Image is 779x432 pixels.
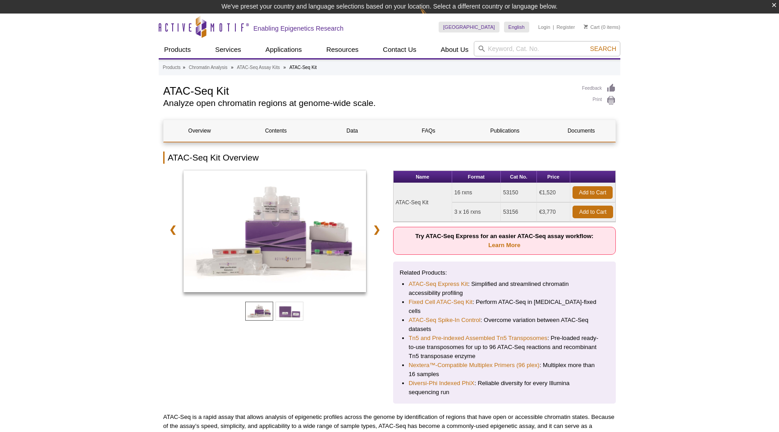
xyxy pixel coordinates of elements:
[393,120,464,142] a: FAQs
[409,361,540,370] a: Nextera™-Compatible Multiplex Primers (96 plex)
[409,361,600,379] li: : Multiplex more than 16 samples
[409,316,481,325] a: ATAC-Seq Spike-In Control
[573,186,613,199] a: Add to Cart
[231,65,234,70] li: »
[164,120,235,142] a: Overview
[439,22,499,32] a: [GEOGRAPHIC_DATA]
[409,334,600,361] li: : Pre-loaded ready-to-use transposomes for up to 96 ATAC-Seq reactions and recombinant Tn5 transp...
[409,280,600,298] li: : Simplified and streamlined chromatin accessibility profiling
[501,183,537,202] td: 53150
[556,24,575,30] a: Register
[469,120,541,142] a: Publications
[584,22,620,32] li: (0 items)
[183,170,366,295] a: ATAC-Seq Kit
[321,41,364,58] a: Resources
[584,24,588,29] img: Your Cart
[537,202,570,222] td: €3,770
[289,65,317,70] li: ATAC-Seq Kit
[163,64,180,72] a: Products
[394,171,452,183] th: Name
[409,298,600,316] li: : Perform ATAC-Seq in [MEDICAL_DATA]-fixed cells
[316,120,388,142] a: Data
[183,65,185,70] li: »
[237,64,280,72] a: ATAC-Seq Assay Kits
[415,233,593,248] strong: Try ATAC-Seq Express for an easier ATAC-Seq assay workflow:
[504,22,529,32] a: English
[501,171,537,183] th: Cat No.
[240,120,312,142] a: Contents
[590,45,616,52] span: Search
[537,183,570,202] td: €1,520
[253,24,344,32] h2: Enabling Epigenetics Research
[163,152,616,164] h2: ATAC-Seq Kit Overview
[409,334,548,343] a: Tn5 and Pre-indexed Assembled Tn5 Transposomes
[452,171,501,183] th: Format
[394,183,452,222] td: ATAC-Seq Kit
[409,298,473,307] a: Fixed Cell ATAC-Seq Kit
[587,45,619,53] button: Search
[553,22,554,32] li: |
[582,96,616,106] a: Print
[409,280,468,289] a: ATAC-Seq Express Kit
[420,7,444,28] img: Change Here
[545,120,617,142] a: Documents
[183,170,366,292] img: ATAC-Seq Kit
[260,41,307,58] a: Applications
[582,83,616,93] a: Feedback
[210,41,247,58] a: Services
[159,41,196,58] a: Products
[409,379,600,397] li: : Reliable diversity for every Illumina sequencing run
[501,202,537,222] td: 53156
[488,242,520,248] a: Learn More
[452,202,501,222] td: 3 x 16 rxns
[409,379,475,388] a: Diversi-Phi Indexed PhiX
[163,83,573,97] h1: ATAC-Seq Kit
[538,24,550,30] a: Login
[452,183,501,202] td: 16 rxns
[367,219,386,240] a: ❯
[474,41,620,56] input: Keyword, Cat. No.
[435,41,474,58] a: About Us
[409,316,600,334] li: : Overcome variation between ATAC-Seq datasets
[573,206,613,218] a: Add to Cart
[189,64,228,72] a: Chromatin Analysis
[163,99,573,107] h2: Analyze open chromatin regions at genome-wide scale.
[377,41,422,58] a: Contact Us
[163,219,183,240] a: ❮
[400,268,609,277] p: Related Products:
[537,171,570,183] th: Price
[584,24,600,30] a: Cart
[284,65,286,70] li: »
